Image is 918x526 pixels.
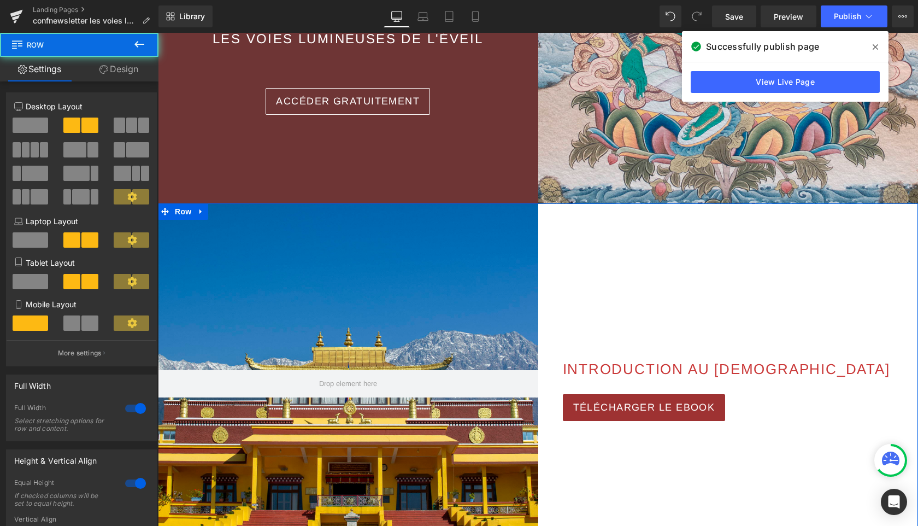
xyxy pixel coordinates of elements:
a: Preview [761,5,816,27]
button: Publish [821,5,887,27]
div: Select stretching options for row and content. [14,417,113,433]
p: More settings [58,348,102,358]
span: Preview [774,11,803,22]
p: Tablet Layout [14,257,149,268]
a: View Live Page [691,71,880,93]
span: confnewsletter les voies lumineuses de l eveil [33,16,138,25]
a: New Library [158,5,213,27]
a: Laptop [410,5,436,27]
button: Undo [660,5,681,27]
a: Expand / Collapse [36,171,50,187]
a: Design [79,57,158,81]
button: Redo [686,5,708,27]
span: Save [725,11,743,22]
a: TÉLÉCHARGER LE EBOOK [405,361,568,388]
span: Row [11,33,120,57]
button: More settings [7,340,156,366]
span: Library [179,11,205,21]
p: Mobile Layout [14,299,149,310]
div: Vertical Align [14,516,149,523]
div: Equal Height [14,478,114,490]
button: More [892,5,914,27]
span: INTRODUCTION AU [DEMOGRAPHIC_DATA] [405,328,732,344]
p: Desktop Layout [14,101,149,112]
div: If checked columns will be set to equal height. [14,492,113,507]
a: Desktop [384,5,410,27]
a: ACCÉDER GRATUITEMENT [108,55,272,82]
p: Laptop Layout [14,215,149,227]
div: Open Intercom Messenger [881,489,907,515]
span: ACCÉDER GRATUITEMENT [118,61,262,76]
a: Landing Pages [33,5,158,14]
span: TÉLÉCHARGER LE EBOOK [415,367,557,382]
div: Height & Vertical Align [14,450,97,465]
span: Row [14,171,36,187]
span: Publish [834,12,861,21]
a: Tablet [436,5,462,27]
span: Successfully publish page [706,40,819,53]
div: Full Width [14,404,114,415]
div: Full Width [14,375,51,390]
a: Mobile [462,5,489,27]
